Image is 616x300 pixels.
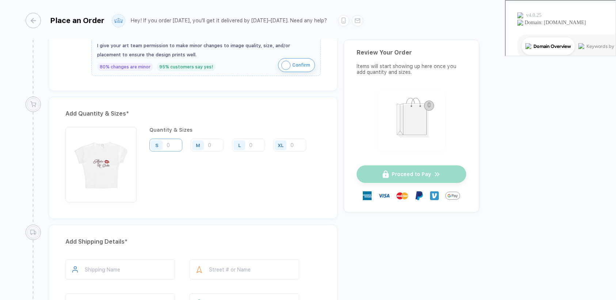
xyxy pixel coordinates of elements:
div: I give your art team permission to make minor changes to image quality, size, and/or placement to... [97,41,315,59]
div: Hey! If you order [DATE], you'll get it delivered by [DATE]–[DATE]. Need any help? [131,18,327,24]
div: M [196,142,200,148]
img: user profile [112,14,125,27]
img: tab_keywords_by_traffic_grey.svg [73,42,79,48]
div: L [238,142,241,148]
img: website_grey.svg [12,19,18,25]
img: logo_orange.svg [12,12,18,18]
button: iconConfirm [278,58,315,72]
div: S [155,142,159,148]
div: Items will start showing up here once you add quantity and sizes. [357,63,466,75]
div: Add Quantity & Sizes [65,108,321,120]
div: 80% changes are minor [97,63,153,71]
div: Review Your Order [357,49,466,56]
div: v 4.0.25 [20,12,36,18]
div: XL [278,142,284,148]
div: Place an Order [50,16,104,25]
img: Venmo [430,191,439,200]
img: 653a9b8d-5069-4952-9b13-c7296dbfc4dc_nt_front_1757521768989.jpg [69,131,133,195]
div: Domain Overview [28,43,65,48]
img: icon [281,61,290,70]
img: GPay [445,188,460,203]
img: tab_domain_overview_orange.svg [20,42,26,48]
img: shopping_bag.png [381,93,442,146]
img: master-card [396,190,408,202]
div: Quantity & Sizes [149,127,312,133]
div: Domain: [DOMAIN_NAME] [19,19,80,25]
div: Add Shipping Details [65,236,321,248]
img: Paypal [415,191,423,200]
img: express [363,191,372,200]
span: Confirm [292,59,310,71]
img: visa [378,190,390,202]
div: Keywords by Traffic [81,43,123,48]
div: 95% customers say yes! [157,63,216,71]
